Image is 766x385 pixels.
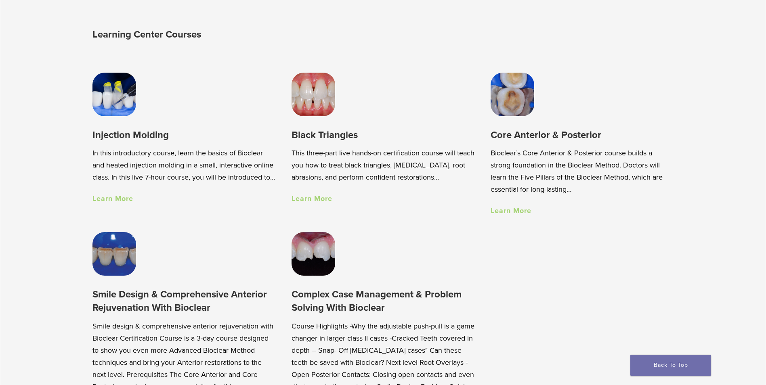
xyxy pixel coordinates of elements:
[292,194,332,203] a: Learn More
[491,128,674,142] h3: Core Anterior & Posterior
[491,206,531,215] a: Learn More
[491,147,674,195] p: Bioclear’s Core Anterior & Posterior course builds a strong foundation in the Bioclear Method. Do...
[630,355,711,376] a: Back To Top
[92,147,275,183] p: In this introductory course, learn the basics of Bioclear and heated injection molding in a small...
[292,288,474,315] h3: Complex Case Management & Problem Solving With Bioclear
[92,288,275,315] h3: Smile Design & Comprehensive Anterior Rejuvenation With Bioclear
[292,128,474,142] h3: Black Triangles
[92,25,385,44] h2: Learning Center Courses
[292,147,474,183] p: This three-part live hands-on certification course will teach you how to treat black triangles, [...
[92,128,275,142] h3: Injection Molding
[92,194,133,203] a: Learn More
